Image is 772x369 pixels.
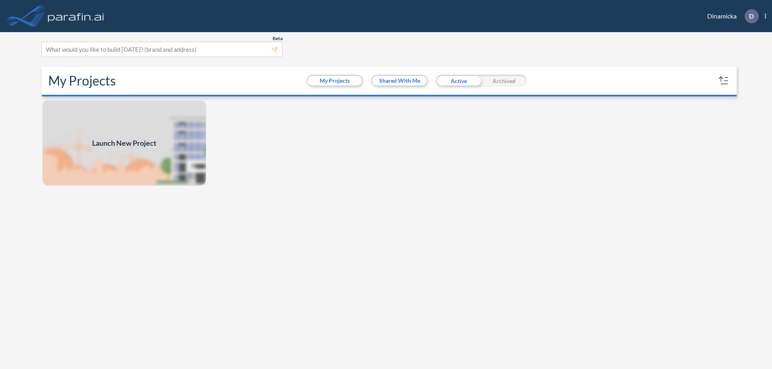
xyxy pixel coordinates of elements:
[46,8,106,24] img: logo
[273,35,283,42] span: Beta
[749,12,754,20] p: D
[481,75,527,87] div: Archived
[717,74,730,87] button: sort
[92,138,156,149] span: Launch New Project
[42,100,207,186] img: add
[436,75,481,87] div: Active
[48,73,116,88] h2: My Projects
[372,76,427,86] button: Shared With Me
[42,100,207,186] a: Launch New Project
[308,76,362,86] button: My Projects
[695,9,766,23] div: Dinamicka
